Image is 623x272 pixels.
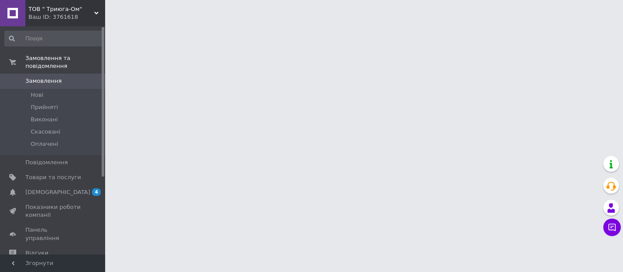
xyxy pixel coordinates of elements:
span: [DEMOGRAPHIC_DATA] [25,188,90,196]
span: Товари та послуги [25,173,81,181]
div: Ваш ID: 3761618 [28,13,105,21]
span: Нові [31,91,43,99]
span: Виконані [31,116,58,124]
span: Замовлення та повідомлення [25,54,105,70]
span: Панель управління [25,226,81,242]
span: Скасовані [31,128,60,136]
span: Оплачені [31,140,58,148]
button: Чат з покупцем [603,219,621,236]
span: Відгуки [25,249,48,257]
span: Показники роботи компанії [25,203,81,219]
span: ТОВ " Триюга-Ом" [28,5,94,13]
span: 4 [92,188,101,196]
span: Повідомлення [25,159,68,166]
span: Замовлення [25,77,62,85]
input: Пошук [4,31,103,46]
span: Прийняті [31,103,58,111]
